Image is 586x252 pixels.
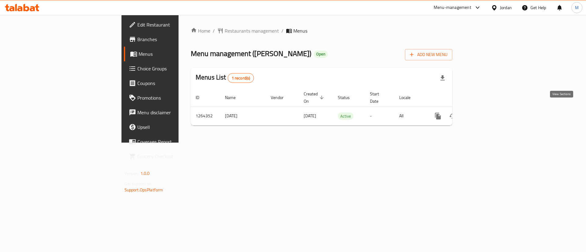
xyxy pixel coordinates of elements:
[196,73,254,83] h2: Menus List
[394,107,426,125] td: All
[124,17,219,32] a: Edit Restaurant
[314,51,328,57] span: Open
[405,49,452,60] button: Add New Menu
[140,169,150,177] span: 1.0.0
[137,80,215,87] span: Coupons
[196,94,207,101] span: ID
[137,138,215,145] span: Coverage Report
[137,153,215,160] span: Grocery Checklist
[137,36,215,43] span: Branches
[137,123,215,131] span: Upsell
[304,90,326,105] span: Created On
[124,105,219,120] a: Menu disclaimer
[500,4,512,11] div: Jordan
[338,94,358,101] span: Status
[124,47,219,61] a: Menus
[370,90,387,105] span: Start Date
[191,47,311,60] span: Menu management ( [PERSON_NAME] )
[124,149,219,164] a: Grocery Checklist
[124,134,219,149] a: Coverage Report
[125,169,139,177] span: Version:
[271,94,291,101] span: Vendor
[191,88,494,126] table: enhanced table
[431,109,445,123] button: more
[228,75,254,81] span: 1 record(s)
[137,65,215,72] span: Choice Groups
[137,21,215,28] span: Edit Restaurant
[137,94,215,101] span: Promotions
[125,186,163,194] a: Support.OpsPlatform
[124,61,219,76] a: Choice Groups
[139,50,215,58] span: Menus
[365,107,394,125] td: -
[228,73,254,83] div: Total records count
[225,27,279,34] span: Restaurants management
[220,107,266,125] td: [DATE]
[124,76,219,91] a: Coupons
[217,27,279,34] a: Restaurants management
[281,27,284,34] li: /
[314,51,328,58] div: Open
[137,109,215,116] span: Menu disclaimer
[124,91,219,105] a: Promotions
[225,94,244,101] span: Name
[124,32,219,47] a: Branches
[293,27,307,34] span: Menus
[426,88,494,107] th: Actions
[575,4,579,11] span: M
[191,27,452,34] nav: breadcrumb
[399,94,418,101] span: Locale
[124,120,219,134] a: Upsell
[338,113,353,120] span: Active
[435,71,450,85] div: Export file
[410,51,447,59] span: Add New Menu
[434,4,471,11] div: Menu-management
[125,180,153,188] span: Get support on:
[304,112,316,120] span: [DATE]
